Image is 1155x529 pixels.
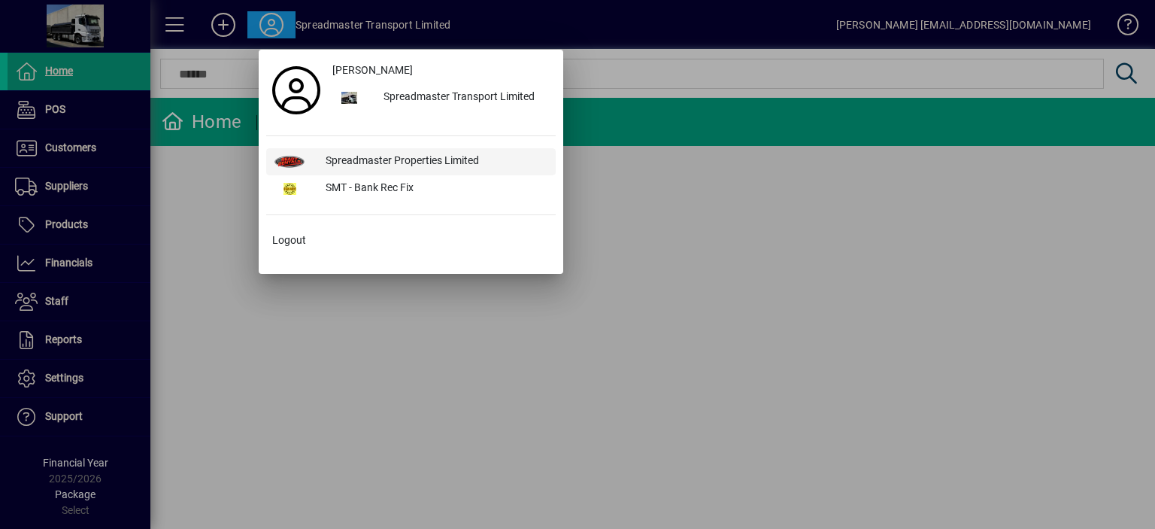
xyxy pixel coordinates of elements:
a: [PERSON_NAME] [326,57,556,84]
div: Spreadmaster Properties Limited [314,148,556,175]
button: SMT - Bank Rec Fix [266,175,556,202]
span: [PERSON_NAME] [332,62,413,78]
div: SMT - Bank Rec Fix [314,175,556,202]
a: Profile [266,77,326,104]
button: Logout [266,227,556,254]
button: Spreadmaster Properties Limited [266,148,556,175]
button: Spreadmaster Transport Limited [326,84,556,111]
span: Logout [272,233,306,248]
div: Spreadmaster Transport Limited [371,84,556,111]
